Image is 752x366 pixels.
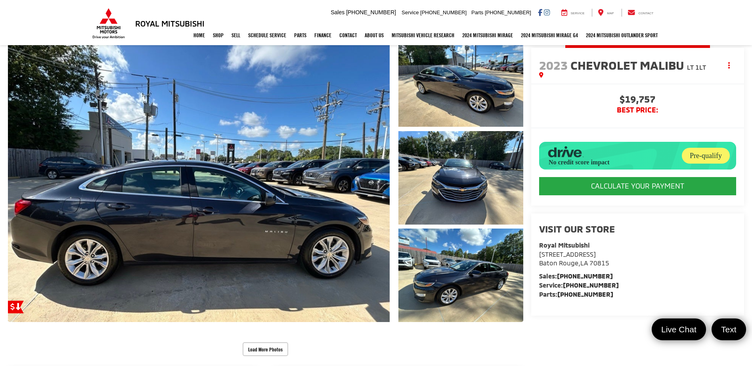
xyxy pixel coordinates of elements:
a: Facebook: Click to visit our Facebook page [538,9,542,15]
span: Service [402,10,419,15]
a: [PHONE_NUMBER] [563,281,619,289]
strong: Service: [539,281,619,289]
h2: Visit our Store [539,224,736,234]
a: About Us [361,25,388,45]
span: Text [717,324,741,335]
img: Mitsubishi [91,8,126,39]
button: Actions [722,58,736,72]
span: LT 1LT [687,63,706,71]
span: Contact [638,11,653,15]
a: Mitsubishi Vehicle Research [388,25,458,45]
span: Parts [471,10,483,15]
a: Finance [310,25,335,45]
strong: Parts: [539,290,613,298]
img: 2023 Chevrolet Malibu LT 1LT [4,32,394,324]
a: Shop [209,25,228,45]
span: LA [580,259,588,267]
a: 2024 Mitsubishi Mirage G4 [517,25,582,45]
a: Sell [228,25,244,45]
span: Live Chat [657,324,700,335]
span: $19,757 [539,94,736,106]
h3: Royal Mitsubishi [135,19,205,28]
img: 2023 Chevrolet Malibu LT 1LT [397,130,524,225]
button: Load More Photos [243,342,288,356]
span: [PHONE_NUMBER] [485,10,531,15]
strong: Royal Mitsubishi [539,241,589,249]
span: [PHONE_NUMBER] [346,9,396,15]
span: Service [571,11,585,15]
img: 2023 Chevrolet Malibu LT 1LT [397,228,524,323]
a: Expand Photo 1 [398,33,523,127]
a: 2024 Mitsubishi Mirage [458,25,517,45]
a: Contact [335,25,361,45]
span: Map [607,11,614,15]
span: 70815 [589,259,609,267]
span: Sales [331,9,344,15]
strong: Sales: [539,272,613,280]
span: Baton Rouge [539,259,578,267]
a: Text [712,318,746,340]
a: [PHONE_NUMBER] [557,272,613,280]
: CALCULATE YOUR PAYMENT [539,177,736,195]
img: 2023 Chevrolet Malibu LT 1LT [397,32,524,128]
a: Schedule Service: Opens in a new tab [244,25,290,45]
a: [PHONE_NUMBER] [557,290,613,298]
a: Home [189,25,209,45]
a: Get Price Drop Alert [8,301,24,313]
span: Chevrolet Malibu [570,58,687,72]
span: [STREET_ADDRESS] [539,250,596,258]
a: Live Chat [652,318,706,340]
a: Service [555,9,591,17]
a: Expand Photo 3 [398,229,523,322]
span: BEST PRICE: [539,106,736,114]
span: , [539,259,609,267]
span: dropdown dots [728,62,730,69]
a: 2024 Mitsubishi Outlander SPORT [582,25,662,45]
a: [STREET_ADDRESS] Baton Rouge,LA 70815 [539,250,609,267]
a: Parts: Opens in a new tab [290,25,310,45]
span: [PHONE_NUMBER] [420,10,467,15]
a: Map [592,9,620,17]
a: Expand Photo 2 [398,131,523,225]
span: 2023 [539,58,568,72]
a: Instagram: Click to visit our Instagram page [544,9,550,15]
a: Contact [622,9,660,17]
a: Expand Photo 0 [8,33,390,322]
